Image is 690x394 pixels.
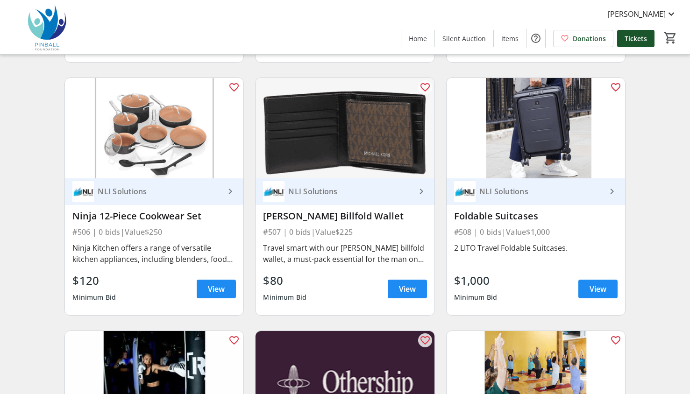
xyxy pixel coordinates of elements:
mat-icon: favorite_outline [610,335,621,346]
img: Ninja 12-Piece Cookwear Set [65,78,243,178]
img: NLI Solutions [454,181,476,202]
span: Items [501,34,519,43]
img: NLI Solutions [263,181,285,202]
div: $120 [72,272,116,289]
div: $1,000 [454,272,498,289]
div: Travel smart with our [PERSON_NAME] billfold wallet, a must-pack essential for the man on the go.... [263,242,427,265]
div: Ninja 12-Piece Cookwear Set [72,211,236,222]
div: #508 | 0 bids | Value $1,000 [454,225,618,239]
div: [PERSON_NAME] Billfold Wallet [263,211,427,222]
a: View [388,280,427,298]
a: View [197,280,236,298]
a: NLI SolutionsNLI Solutions [65,178,243,205]
button: Help [526,29,545,48]
div: Minimum Bid [263,289,306,306]
a: Donations [553,30,613,47]
a: Silent Auction [435,30,493,47]
span: Donations [573,34,606,43]
span: Tickets [625,34,647,43]
mat-icon: favorite_outline [228,335,240,346]
button: Cart [662,29,679,46]
div: #506 | 0 bids | Value $250 [72,225,236,239]
mat-icon: favorite_outline [610,82,621,93]
img: Michael Kors Billfold Wallet [256,78,434,178]
div: Minimum Bid [454,289,498,306]
span: View [590,283,606,295]
a: NLI SolutionsNLI Solutions [447,178,625,205]
mat-icon: keyboard_arrow_right [416,186,427,197]
a: Items [494,30,526,47]
mat-icon: favorite_outline [228,82,240,93]
div: $80 [263,272,306,289]
span: View [399,283,416,295]
button: [PERSON_NAME] [600,7,684,21]
div: NLI Solutions [94,187,225,196]
div: NLI Solutions [285,187,415,196]
span: View [208,283,225,295]
img: Pinball Foundation 's Logo [6,4,89,50]
img: Foldable Suitcases [447,78,625,178]
a: View [578,280,618,298]
mat-icon: keyboard_arrow_right [225,186,236,197]
div: Minimum Bid [72,289,116,306]
a: NLI SolutionsNLI Solutions [256,178,434,205]
a: Tickets [617,30,654,47]
span: Home [409,34,427,43]
span: [PERSON_NAME] [608,8,666,20]
mat-icon: keyboard_arrow_right [606,186,618,197]
mat-icon: favorite_outline [420,82,431,93]
img: NLI Solutions [72,181,94,202]
div: 2 LITO Travel Foldable Suitcases. [454,242,618,253]
span: Silent Auction [442,34,486,43]
div: Foldable Suitcases [454,211,618,222]
div: Ninja Kitchen offers a range of versatile kitchen appliances, including blenders, food processors... [72,242,236,265]
a: Home [401,30,434,47]
mat-icon: favorite_outline [420,335,431,346]
div: NLI Solutions [476,187,606,196]
div: #507 | 0 bids | Value $225 [263,225,427,239]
